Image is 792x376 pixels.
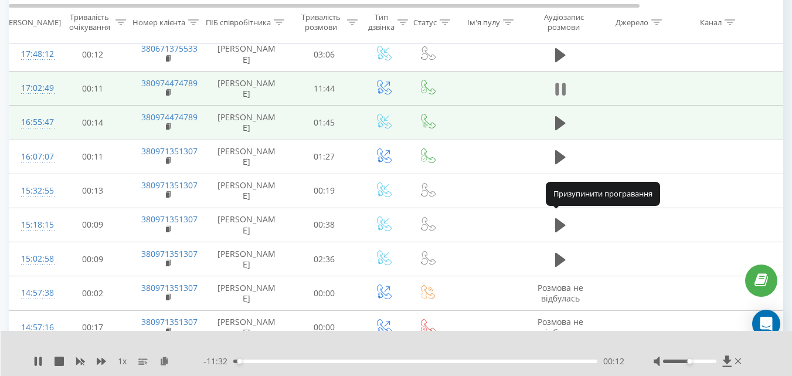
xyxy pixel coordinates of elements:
div: Ім'я пулу [467,17,500,27]
div: ПІБ співробітника [206,17,271,27]
td: [PERSON_NAME] [206,242,288,276]
div: 16:07:07 [21,145,45,168]
div: Тривалість розмови [298,12,344,32]
a: 380971351307 [141,145,198,157]
td: 00:38 [288,208,361,242]
div: Open Intercom Messenger [752,310,780,338]
a: 380971351307 [141,214,198,225]
td: [PERSON_NAME] [206,276,288,310]
td: [PERSON_NAME] [206,106,288,140]
td: 00:19 [288,174,361,208]
div: Accessibility label [237,359,242,364]
td: 02:36 [288,242,361,276]
div: 16:55:47 [21,111,45,134]
td: 01:27 [288,140,361,174]
td: [PERSON_NAME] [206,140,288,174]
td: 00:02 [56,276,130,310]
td: 00:12 [56,38,130,72]
div: Accessibility label [687,359,692,364]
a: 380974474789 [141,111,198,123]
span: Розмова не відбулась [538,316,583,338]
td: 00:17 [56,310,130,344]
div: 15:32:55 [21,179,45,202]
td: 00:09 [56,242,130,276]
div: 14:57:38 [21,282,45,304]
td: 00:11 [56,140,130,174]
a: 380974474789 [141,77,198,89]
td: [PERSON_NAME] [206,72,288,106]
div: 15:18:15 [21,214,45,236]
td: 03:06 [288,38,361,72]
td: 00:09 [56,208,130,242]
td: [PERSON_NAME] [206,310,288,344]
div: Статус [413,17,437,27]
div: Аудіозапис розмови [535,12,592,32]
div: Номер клієнта [132,17,185,27]
td: 00:13 [56,174,130,208]
td: [PERSON_NAME] [206,208,288,242]
div: Призупинити програвання [546,182,660,205]
td: 01:45 [288,106,361,140]
div: [PERSON_NAME] [2,17,61,27]
div: 17:02:49 [21,77,45,100]
div: Канал [700,17,722,27]
span: 00:12 [603,355,624,367]
td: [PERSON_NAME] [206,174,288,208]
td: 11:44 [288,72,361,106]
div: 17:48:12 [21,43,45,66]
div: Тип дзвінка [368,12,395,32]
td: 00:11 [56,72,130,106]
div: Джерело [616,17,648,27]
div: 14:57:16 [21,316,45,339]
a: 380971351307 [141,316,198,327]
td: [PERSON_NAME] [206,38,288,72]
span: 1 x [118,355,127,367]
a: 380971351307 [141,179,198,191]
td: 00:14 [56,106,130,140]
td: 00:00 [288,276,361,310]
div: 15:02:58 [21,248,45,270]
span: Розмова не відбулась [538,282,583,304]
a: 380971351307 [141,282,198,293]
td: 00:00 [288,310,361,344]
a: 380971351307 [141,248,198,259]
a: 380671375533 [141,43,198,54]
div: Тривалість очікування [66,12,113,32]
span: - 11:32 [203,355,233,367]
